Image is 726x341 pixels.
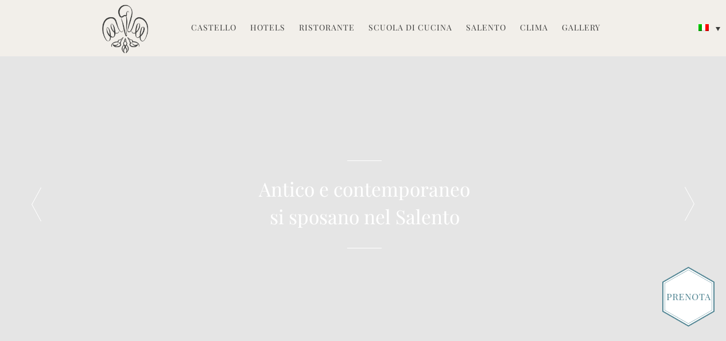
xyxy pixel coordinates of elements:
a: Salento [466,22,506,35]
h2: Antico e contemporaneo si sposano nel Salento [259,175,470,229]
a: Scuola di Cucina [368,22,452,35]
a: Clima [520,22,548,35]
a: Hotels [250,22,285,35]
a: Castello [191,22,236,35]
a: Gallery [562,22,600,35]
img: Castello di Ugento [102,5,148,53]
img: Italiano [698,24,709,31]
a: Ristorante [299,22,355,35]
img: Book_Button_Italian.png [662,267,715,327]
